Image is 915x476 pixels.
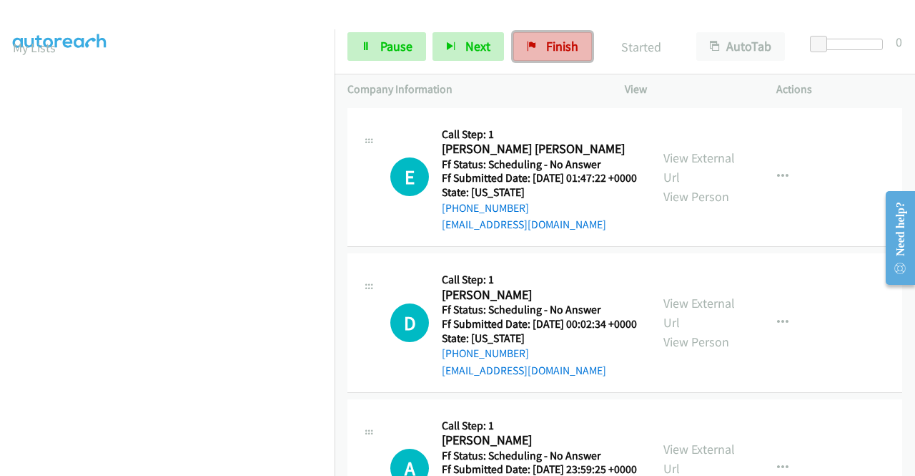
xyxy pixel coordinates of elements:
[776,81,902,98] p: Actions
[817,39,883,50] div: Delay between calls (in seconds)
[546,38,578,54] span: Finish
[442,273,637,287] h5: Call Step: 1
[663,334,729,350] a: View Person
[442,127,637,142] h5: Call Step: 1
[896,32,902,52] div: 0
[442,331,637,346] h5: State: [US_STATE]
[390,157,429,196] div: The call is yet to be attempted
[442,317,637,331] h5: Ff Submitted Date: [DATE] 00:02:34 +0000
[432,32,504,61] button: Next
[513,32,592,61] a: Finish
[874,181,915,295] iframe: Resource Center
[442,346,529,360] a: [PHONE_NUMBER]
[380,38,412,54] span: Pause
[625,81,751,98] p: View
[390,303,429,342] div: The call is yet to be attempted
[442,419,637,433] h5: Call Step: 1
[347,32,426,61] a: Pause
[442,432,633,449] h2: [PERSON_NAME]
[442,201,529,215] a: [PHONE_NUMBER]
[663,150,735,185] a: View External Url
[442,364,606,377] a: [EMAIL_ADDRESS][DOMAIN_NAME]
[13,39,56,56] a: My Lists
[390,157,429,196] h1: E
[442,157,637,172] h5: Ff Status: Scheduling - No Answer
[663,188,729,205] a: View Person
[442,287,633,303] h2: [PERSON_NAME]
[442,185,637,200] h5: State: [US_STATE]
[442,141,633,157] h2: [PERSON_NAME] [PERSON_NAME]
[663,295,735,331] a: View External Url
[611,37,671,57] p: Started
[347,81,599,98] p: Company Information
[465,38,490,54] span: Next
[442,303,637,317] h5: Ff Status: Scheduling - No Answer
[390,303,429,342] h1: D
[442,218,606,231] a: [EMAIL_ADDRESS][DOMAIN_NAME]
[696,32,785,61] button: AutoTab
[442,171,637,185] h5: Ff Submitted Date: [DATE] 01:47:22 +0000
[442,449,637,463] h5: Ff Status: Scheduling - No Answer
